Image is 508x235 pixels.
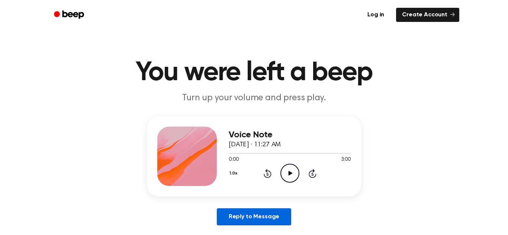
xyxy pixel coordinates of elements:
h1: You were left a beep [64,59,444,86]
span: 0:00 [229,156,238,164]
span: [DATE] · 11:27 AM [229,141,281,148]
span: 3:00 [341,156,351,164]
a: Create Account [396,8,459,22]
h3: Voice Note [229,130,351,140]
a: Beep [49,8,91,22]
a: Log in [360,6,392,23]
p: Turn up your volume and press play. [111,92,397,104]
button: 1.0x [229,167,240,180]
a: Reply to Message [217,208,291,225]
